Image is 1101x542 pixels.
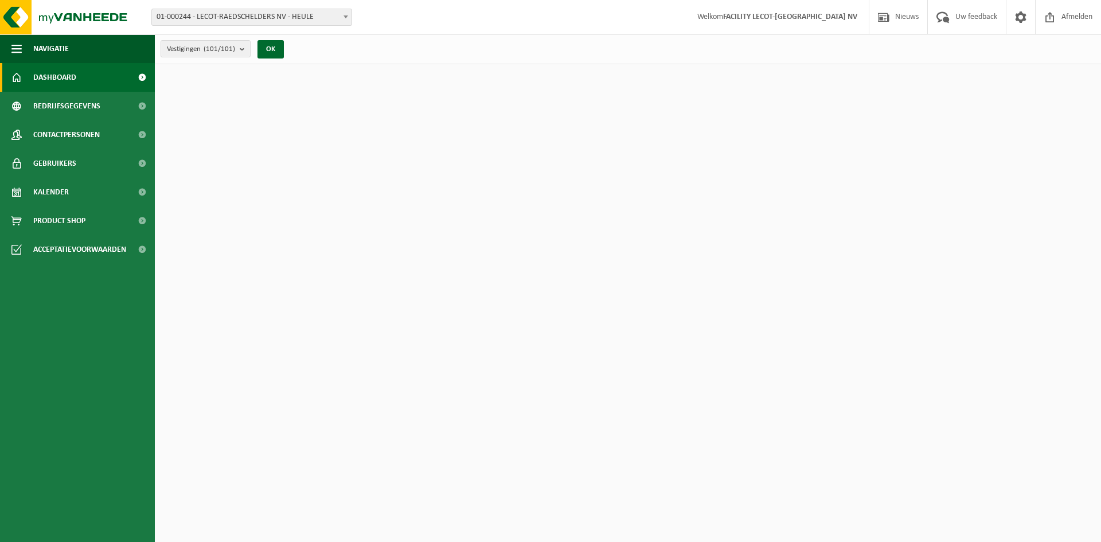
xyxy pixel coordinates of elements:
button: Vestigingen(101/101) [161,40,251,57]
span: Kalender [33,178,69,206]
button: OK [257,40,284,59]
span: Acceptatievoorwaarden [33,235,126,264]
span: 01-000244 - LECOT-RAEDSCHELDERS NV - HEULE [151,9,352,26]
span: Navigatie [33,34,69,63]
span: Contactpersonen [33,120,100,149]
span: 01-000244 - LECOT-RAEDSCHELDERS NV - HEULE [152,9,352,25]
span: Product Shop [33,206,85,235]
span: Vestigingen [167,41,235,58]
span: Gebruikers [33,149,76,178]
strong: FACILITY LECOT-[GEOGRAPHIC_DATA] NV [723,13,857,21]
span: Bedrijfsgegevens [33,92,100,120]
count: (101/101) [204,45,235,53]
span: Dashboard [33,63,76,92]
